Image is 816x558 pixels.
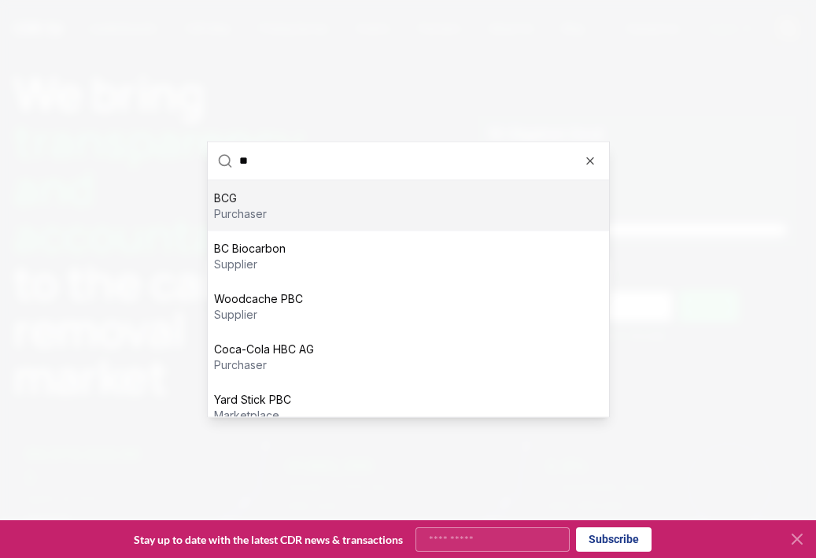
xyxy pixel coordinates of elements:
[214,290,303,306] p: Woodcache PBC
[214,341,314,357] p: Coca-Cola HBC AG
[214,256,286,272] p: supplier
[214,205,267,221] p: purchaser
[214,190,267,205] p: BCG
[214,391,291,407] p: Yard Stick PBC
[214,306,303,322] p: supplier
[214,357,314,372] p: purchaser
[214,240,286,256] p: BC Biocarbon
[214,407,291,423] p: marketplace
